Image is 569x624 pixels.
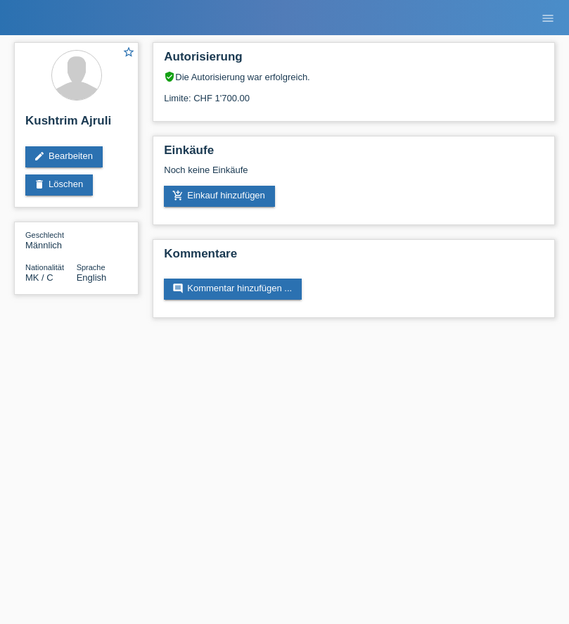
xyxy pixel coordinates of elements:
[25,231,64,239] span: Geschlecht
[25,229,77,250] div: Männlich
[164,144,544,165] h2: Einkäufe
[77,263,106,272] span: Sprache
[77,272,107,283] span: English
[34,151,45,162] i: edit
[541,11,555,25] i: menu
[164,247,544,268] h2: Kommentare
[122,46,135,61] a: star_border
[172,283,184,294] i: comment
[25,114,127,135] h2: Kushtrim Ajruli
[164,165,544,186] div: Noch keine Einkäufe
[34,179,45,190] i: delete
[164,71,544,82] div: Die Autorisierung war erfolgreich.
[25,263,64,272] span: Nationalität
[25,272,53,283] span: Mazedonien / C / 18.09.2019
[164,186,275,207] a: add_shopping_cartEinkauf hinzufügen
[122,46,135,58] i: star_border
[534,13,562,22] a: menu
[25,146,103,167] a: editBearbeiten
[164,71,175,82] i: verified_user
[164,279,302,300] a: commentKommentar hinzufügen ...
[164,50,544,71] h2: Autorisierung
[164,82,544,103] div: Limite: CHF 1'700.00
[172,190,184,201] i: add_shopping_cart
[25,174,93,196] a: deleteLöschen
